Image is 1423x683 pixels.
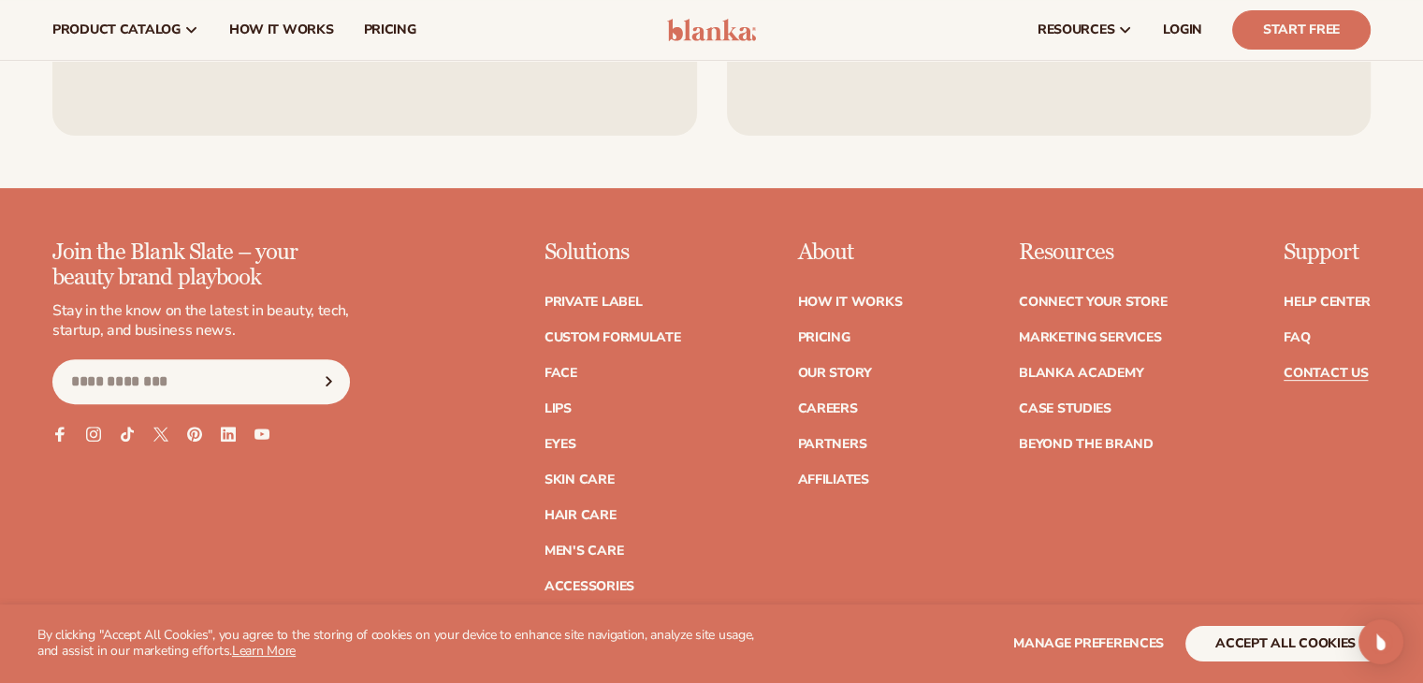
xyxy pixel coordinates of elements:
p: About [797,240,902,265]
a: Start Free [1232,10,1371,50]
p: Solutions [545,240,681,265]
a: FAQ [1284,331,1310,344]
img: logo [667,19,756,41]
button: accept all cookies [1185,626,1386,661]
a: Connect your store [1019,296,1167,309]
p: Join the Blank Slate – your beauty brand playbook [52,240,350,290]
span: pricing [363,22,415,37]
a: Case Studies [1019,402,1111,415]
span: Manage preferences [1013,634,1164,652]
p: Resources [1019,240,1167,265]
a: Face [545,367,577,380]
p: Support [1284,240,1371,265]
a: Help Center [1284,296,1371,309]
button: Manage preferences [1013,626,1164,661]
a: Lips [545,402,572,415]
span: How It Works [229,22,334,37]
a: Partners [797,438,866,451]
p: By clicking "Accept All Cookies", you agree to the storing of cookies on your device to enhance s... [37,628,776,660]
a: Contact Us [1284,367,1368,380]
a: Custom formulate [545,331,681,344]
a: Accessories [545,580,634,593]
a: Hair Care [545,509,616,522]
a: Eyes [545,438,576,451]
a: Blanka Academy [1019,367,1143,380]
a: Affiliates [797,473,868,487]
a: Our Story [797,367,871,380]
span: product catalog [52,22,181,37]
a: Careers [797,402,857,415]
a: Learn More [232,642,296,660]
a: Private label [545,296,642,309]
button: Subscribe [308,359,349,404]
div: Open Intercom Messenger [1358,619,1403,664]
a: Marketing services [1019,331,1161,344]
a: Pricing [797,331,849,344]
a: How It Works [797,296,902,309]
span: resources [1038,22,1114,37]
span: LOGIN [1163,22,1202,37]
a: Beyond the brand [1019,438,1154,451]
a: Skin Care [545,473,614,487]
p: Stay in the know on the latest in beauty, tech, startup, and business news. [52,301,350,341]
a: Men's Care [545,545,623,558]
